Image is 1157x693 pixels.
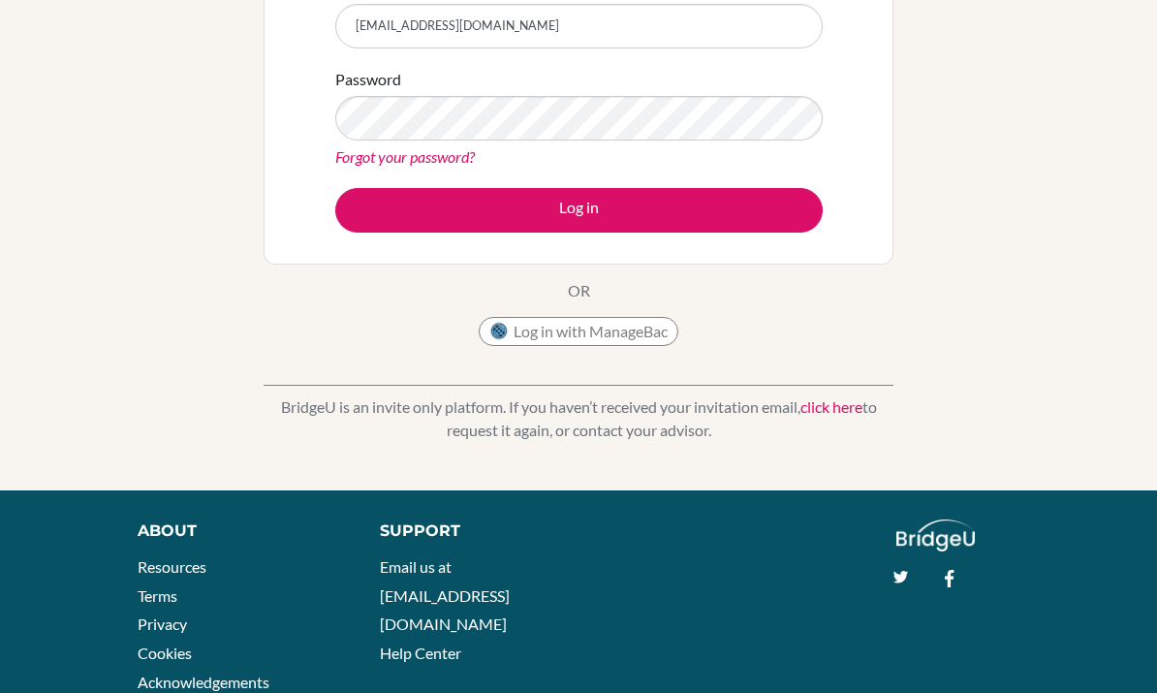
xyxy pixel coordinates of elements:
[335,147,475,166] a: Forgot your password?
[138,614,187,633] a: Privacy
[380,520,560,543] div: Support
[335,188,823,233] button: Log in
[896,520,975,551] img: logo_white@2x-f4f0deed5e89b7ecb1c2cc34c3e3d731f90f0f143d5ea2071677605dd97b5244.png
[479,317,678,346] button: Log in with ManageBac
[380,557,510,633] a: Email us at [EMAIL_ADDRESS][DOMAIN_NAME]
[264,395,893,442] p: BridgeU is an invite only platform. If you haven’t received your invitation email, to request it ...
[568,279,590,302] p: OR
[138,586,177,605] a: Terms
[800,397,862,416] a: click here
[138,557,206,576] a: Resources
[138,673,269,691] a: Acknowledgements
[138,520,336,543] div: About
[335,68,401,91] label: Password
[138,644,192,662] a: Cookies
[380,644,461,662] a: Help Center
